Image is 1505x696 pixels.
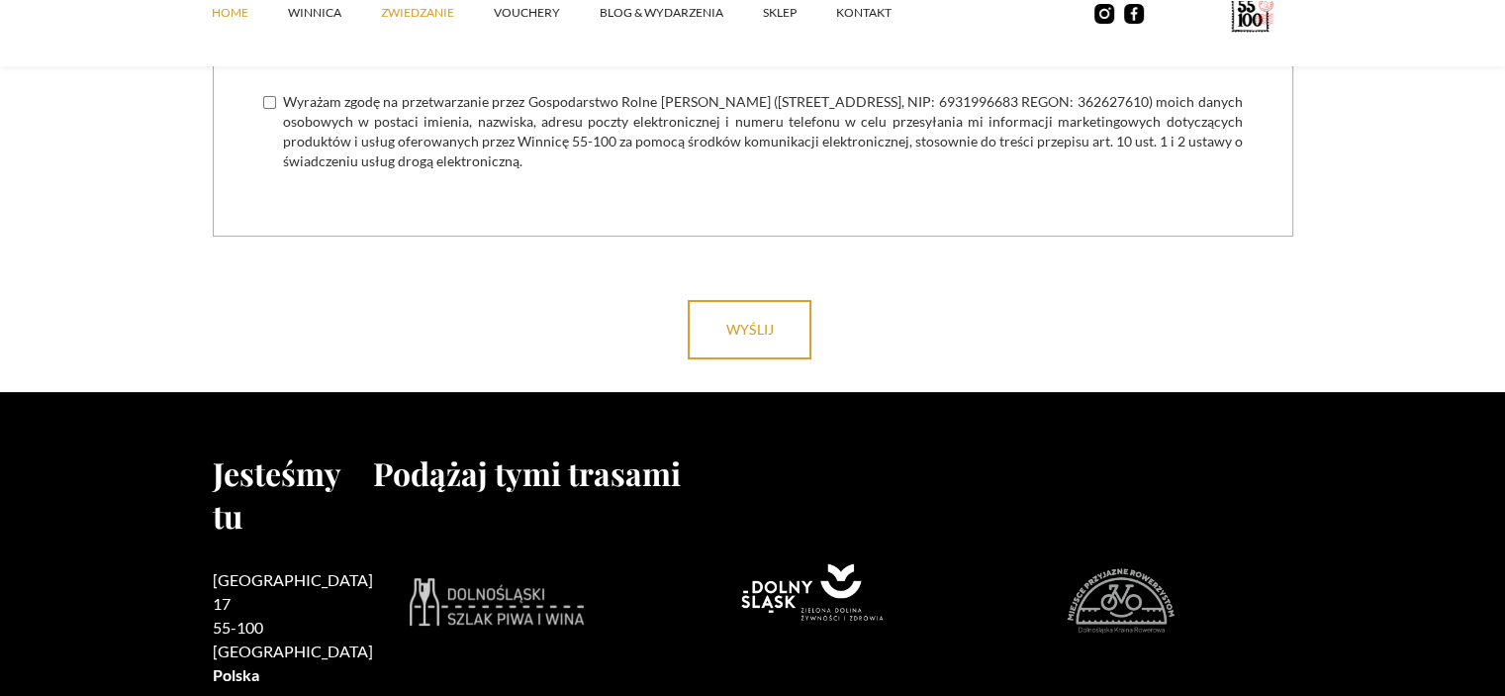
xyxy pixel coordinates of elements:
input: wyślij [688,300,811,359]
input: Wyrażam zgodę na przetwarzanie przez Gospodarstwo Rolne [PERSON_NAME] ([STREET_ADDRESS], NIP: 693... [263,96,276,109]
h2: Jesteśmy tu [213,451,373,537]
strong: Polska [213,665,259,684]
h2: [GEOGRAPHIC_DATA] 17 55-100 [GEOGRAPHIC_DATA] [213,568,373,687]
h2: Podążaj tymi trasami [373,451,1293,494]
span: Wyrażam zgodę na przetwarzanie przez Gospodarstwo Rolne [PERSON_NAME] ([STREET_ADDRESS], NIP: 693... [283,92,1243,171]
